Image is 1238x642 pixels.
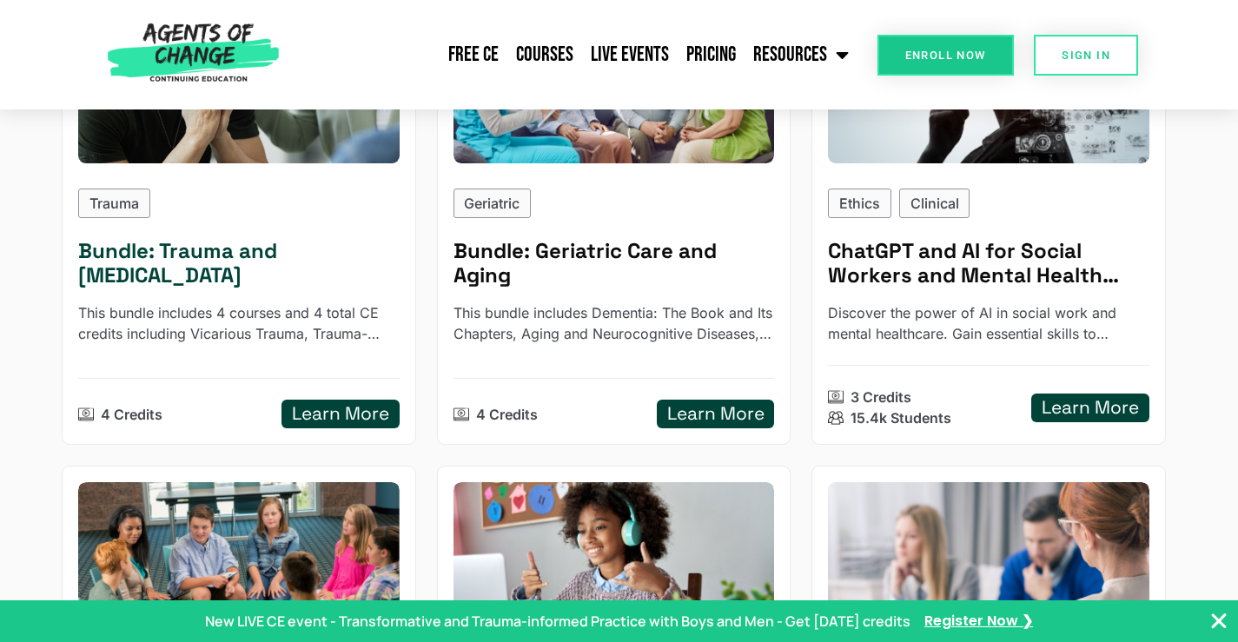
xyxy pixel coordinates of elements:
[678,33,745,76] a: Pricing
[287,33,857,76] nav: Menu
[828,239,1149,289] h5: ChatGPT and AI for Social Workers and Mental Health Professionals
[582,33,678,76] a: Live Events
[453,302,775,344] p: This bundle includes Dementia: The Book and Its Chapters, Aging and Neurocognitive Diseases, Geri...
[205,611,910,632] p: New LIVE CE event - Transformative and Trauma-informed Practice with Boys and Men - Get [DATE] cr...
[1062,50,1110,61] span: SIGN IN
[924,612,1033,631] a: Register Now ❯
[464,193,520,214] p: Geriatric
[828,302,1149,344] p: Discover the power of AI in social work and mental healthcare. Gain essential skills to navigate ...
[78,302,400,344] p: This bundle includes 4 courses and 4 total CE credits including Vicarious Trauma, Trauma-Informed...
[877,35,1014,76] a: Enroll Now
[453,239,775,289] h5: Bundle: Geriatric Care and Aging
[905,50,986,61] span: Enroll Now
[910,193,959,214] p: Clinical
[851,407,951,428] p: 15.4k Students
[78,239,400,289] h5: Bundle: Trauma and PTSD
[667,403,765,425] h5: Learn More
[1042,397,1139,419] h5: Learn More
[507,33,582,76] a: Courses
[476,404,538,425] p: 4 Credits
[101,404,162,425] p: 4 Credits
[1034,35,1138,76] a: SIGN IN
[851,387,911,407] p: 3 Credits
[440,33,507,76] a: Free CE
[292,403,389,425] h5: Learn More
[89,193,139,214] p: Trauma
[839,193,880,214] p: Ethics
[1208,611,1229,632] button: Close Banner
[745,33,857,76] a: Resources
